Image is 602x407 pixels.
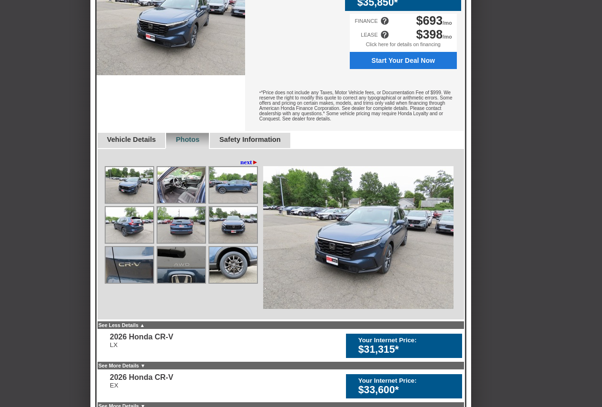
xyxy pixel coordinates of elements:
[416,28,452,41] div: /mo
[176,136,199,143] a: Photos
[358,377,457,384] div: Your Internet Price:
[259,90,453,121] font: *Price does not include any Taxes, Motor Vehicle fees, or Documentation Fee of $999. We reserve t...
[416,14,443,27] span: $693
[99,322,145,328] a: See Less Details ▲
[107,136,156,143] a: Vehicle Details
[358,344,457,356] div: $31,315*
[106,247,153,283] img: Image.aspx
[110,341,173,348] div: LX
[158,207,205,243] img: Image.aspx
[355,18,377,24] div: FINANCE
[209,207,257,243] img: Image.aspx
[350,41,457,52] div: Click here for details on financing
[106,167,153,203] img: Image.aspx
[416,14,452,28] div: /mo
[110,373,173,382] div: 2026 Honda CR-V
[240,159,258,166] a: next►
[99,363,146,368] a: See More Details ▼
[158,247,205,283] img: Image.aspx
[358,384,457,396] div: $33,600*
[106,207,153,243] img: Image.aspx
[361,32,377,38] div: LEASE
[209,247,257,283] img: Image.aspx
[416,28,443,41] span: $398
[110,333,173,341] div: 2026 Honda CR-V
[263,166,454,309] img: Image.aspx
[219,136,281,143] a: Safety Information
[110,382,173,389] div: EX
[355,57,452,64] span: Start Your Deal Now
[252,159,258,166] span: ►
[209,167,257,203] img: Image.aspx
[358,337,457,344] div: Your Internet Price:
[158,167,205,203] img: Image.aspx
